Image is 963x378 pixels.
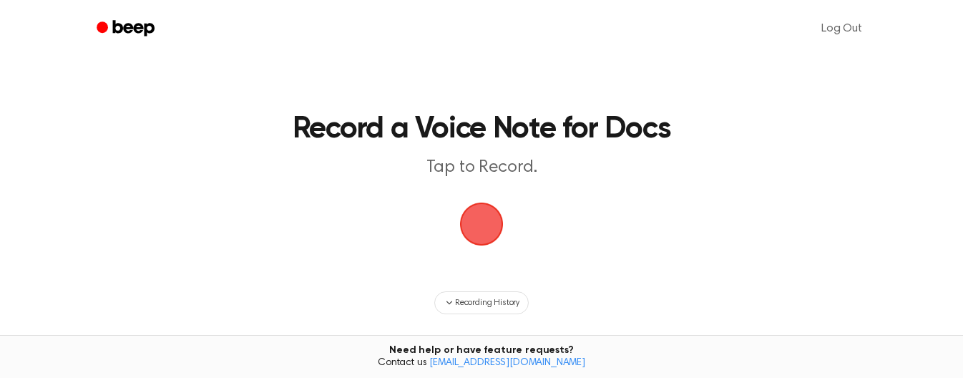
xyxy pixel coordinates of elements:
span: Recording History [455,296,519,309]
a: [EMAIL_ADDRESS][DOMAIN_NAME] [429,358,585,368]
img: Beep Logo [460,203,503,246]
button: Recording History [434,291,529,314]
a: Beep [87,15,167,43]
span: Contact us [9,357,954,370]
p: Tap to Record. [207,156,756,180]
h1: Record a Voice Note for Docs [155,115,808,145]
a: Log Out [807,11,876,46]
